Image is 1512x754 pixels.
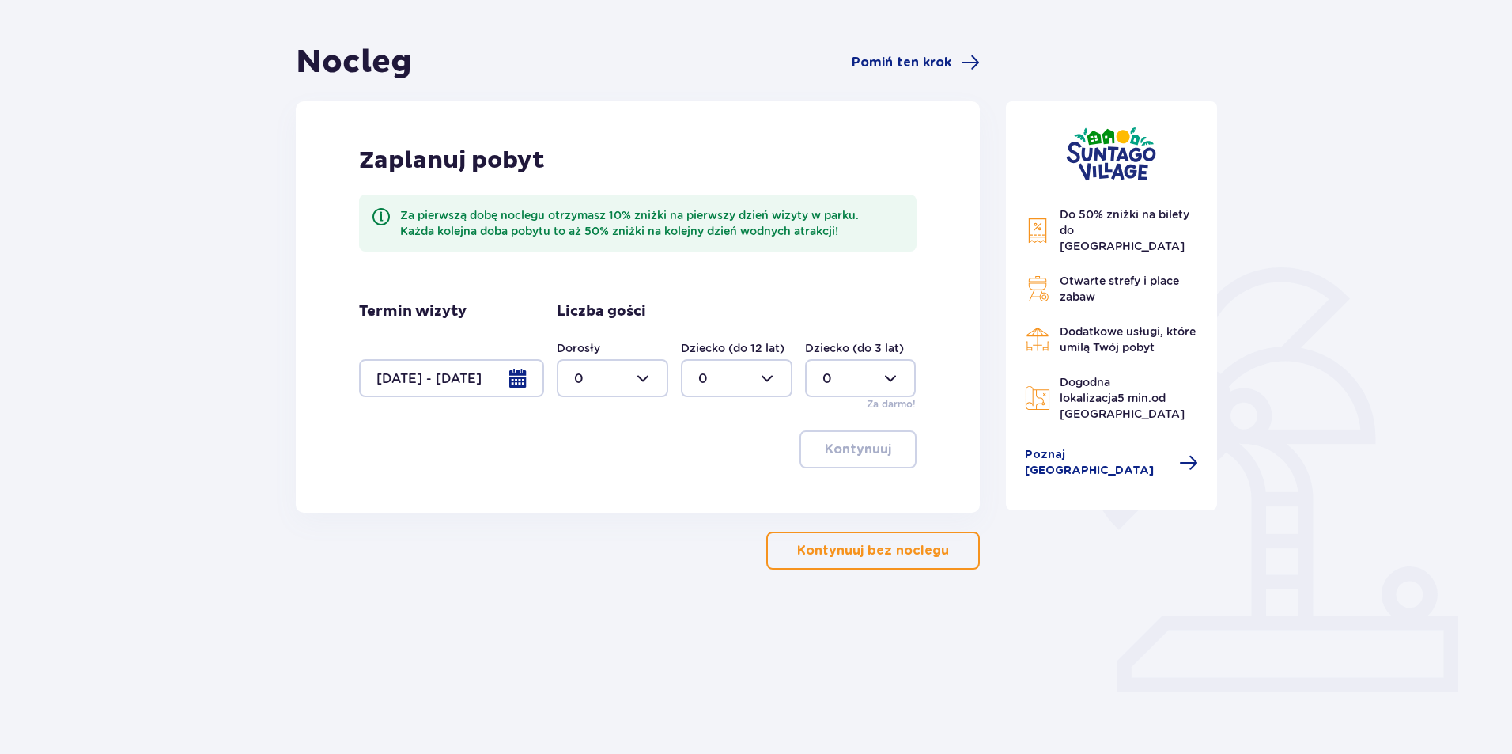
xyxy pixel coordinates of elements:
[1060,275,1179,303] span: Otwarte strefy i place zabaw
[766,532,980,570] button: Kontynuuj bez noclegu
[1025,276,1050,301] img: Grill Icon
[359,302,467,321] p: Termin wizyty
[400,207,904,239] div: Za pierwszą dobę noclegu otrzymasz 10% zniżki na pierwszy dzień wizyty w parku. Każda kolejna dob...
[1025,218,1050,244] img: Discount Icon
[1025,385,1050,411] img: Map Icon
[852,53,980,72] a: Pomiń ten krok
[867,397,916,411] p: Za darmo!
[1025,327,1050,352] img: Restaurant Icon
[1066,127,1156,181] img: Suntago Village
[1025,447,1170,479] span: Poznaj [GEOGRAPHIC_DATA]
[805,340,904,356] label: Dziecko (do 3 lat)
[797,542,949,559] p: Kontynuuj bez noclegu
[852,54,951,71] span: Pomiń ten krok
[825,441,891,458] p: Kontynuuj
[296,43,412,82] h1: Nocleg
[799,430,917,468] button: Kontynuuj
[1060,325,1196,354] span: Dodatkowe usługi, które umilą Twój pobyt
[359,146,545,176] p: Zaplanuj pobyt
[557,340,600,356] label: Dorosły
[1060,376,1185,420] span: Dogodna lokalizacja od [GEOGRAPHIC_DATA]
[557,302,646,321] p: Liczba gości
[1060,208,1189,252] span: Do 50% zniżki na bilety do [GEOGRAPHIC_DATA]
[1117,392,1151,404] span: 5 min.
[1025,447,1199,479] a: Poznaj [GEOGRAPHIC_DATA]
[681,340,784,356] label: Dziecko (do 12 lat)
